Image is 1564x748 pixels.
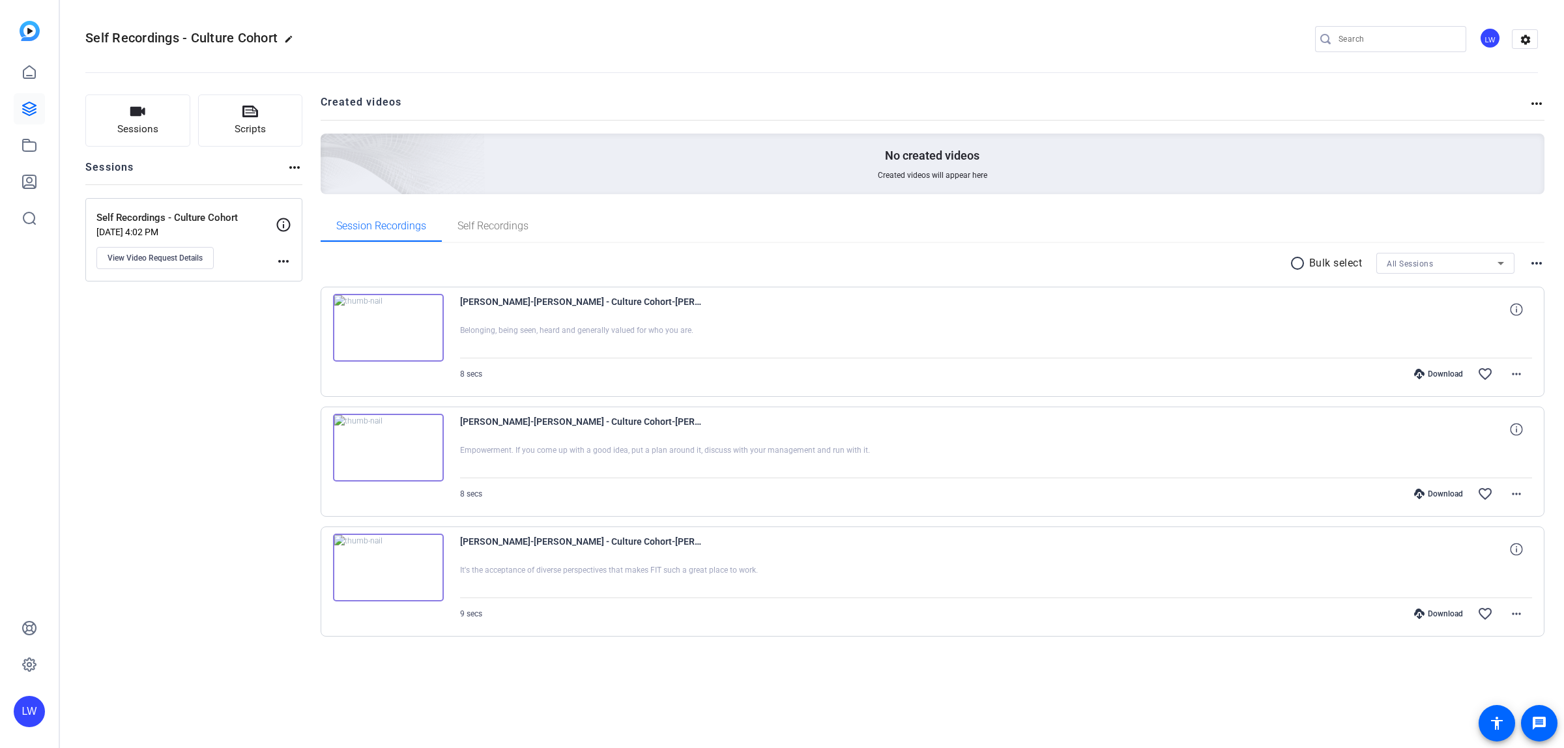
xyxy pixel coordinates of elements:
[85,94,190,147] button: Sessions
[460,609,482,618] span: 9 secs
[1477,606,1493,622] mat-icon: favorite_border
[1477,366,1493,382] mat-icon: favorite_border
[1408,609,1470,619] div: Download
[287,160,302,175] mat-icon: more_horiz
[1387,259,1433,268] span: All Sessions
[1509,486,1524,502] mat-icon: more_horiz
[235,122,266,137] span: Scripts
[1489,715,1505,731] mat-icon: accessibility
[96,227,276,237] p: [DATE] 4:02 PM
[1477,486,1493,502] mat-icon: favorite_border
[1479,27,1501,49] div: LW
[85,30,278,46] span: Self Recordings - Culture Cohort
[1408,489,1470,499] div: Download
[96,210,276,225] p: Self Recordings - Culture Cohort
[14,696,45,727] div: LW
[198,94,303,147] button: Scripts
[1509,366,1524,382] mat-icon: more_horiz
[336,221,426,231] span: Session Recordings
[457,221,529,231] span: Self Recordings
[1290,255,1309,271] mat-icon: radio_button_unchecked
[1529,255,1544,271] mat-icon: more_horiz
[885,148,979,164] p: No created videos
[460,369,482,379] span: 8 secs
[284,35,300,50] mat-icon: edit
[333,414,444,482] img: thumb-nail
[1309,255,1363,271] p: Bulk select
[878,170,987,180] span: Created videos will appear here
[333,294,444,362] img: thumb-nail
[117,122,158,137] span: Sessions
[1513,30,1539,50] mat-icon: settings
[460,414,701,445] span: [PERSON_NAME]-[PERSON_NAME] - Culture Cohort-[PERSON_NAME] - Culture Cohort-1755269982653-webcam
[460,534,701,565] span: [PERSON_NAME]-[PERSON_NAME] - Culture Cohort-[PERSON_NAME] - Culture Cohort-1755269809262-webcam
[96,247,214,269] button: View Video Request Details
[108,253,203,263] span: View Video Request Details
[1509,606,1524,622] mat-icon: more_horiz
[1529,96,1544,111] mat-icon: more_horiz
[20,21,40,41] img: blue-gradient.svg
[175,5,485,287] img: Creted videos background
[460,294,701,325] span: [PERSON_NAME]-[PERSON_NAME] - Culture Cohort-[PERSON_NAME] - Culture Cohort-1755270147717-webcam
[1408,369,1470,379] div: Download
[1339,31,1456,47] input: Search
[1531,715,1547,731] mat-icon: message
[1479,27,1502,50] ngx-avatar: Lucy Warren
[321,94,1529,120] h2: Created videos
[460,489,482,498] span: 8 secs
[333,534,444,601] img: thumb-nail
[276,253,291,269] mat-icon: more_horiz
[85,160,134,184] h2: Sessions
